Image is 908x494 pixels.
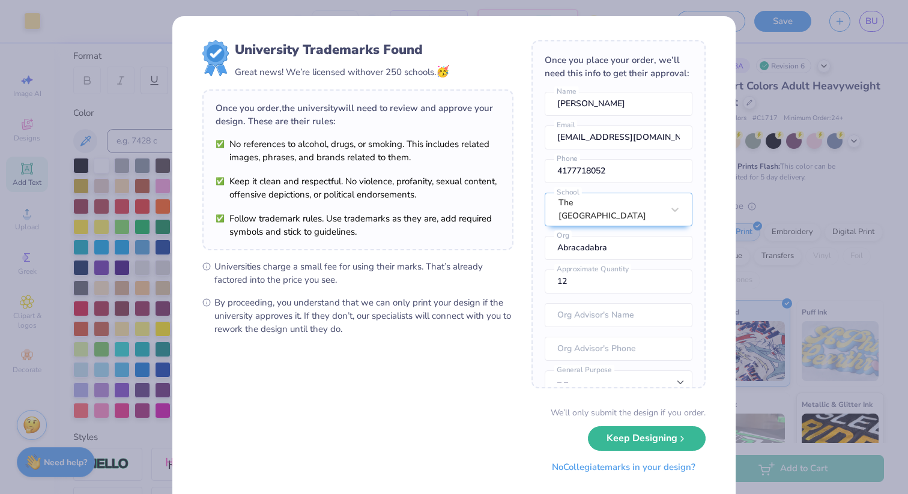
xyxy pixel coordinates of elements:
span: 🥳 [436,64,449,79]
li: Keep it clean and respectful. No violence, profanity, sexual content, offensive depictions, or po... [216,175,500,201]
div: Once you place your order, we’ll need this info to get their approval: [545,53,692,80]
div: Once you order, the university will need to review and approve your design. These are their rules: [216,101,500,128]
input: Org Advisor's Phone [545,337,692,361]
div: Great news! We’re licensed with over 250 schools. [235,64,449,80]
input: Org Advisor's Name [545,303,692,327]
div: We’ll only submit the design if you order. [551,406,706,419]
input: Name [545,92,692,116]
input: Phone [545,159,692,183]
img: license-marks-badge.png [202,40,229,76]
li: Follow trademark rules. Use trademarks as they are, add required symbols and stick to guidelines. [216,212,500,238]
input: Email [545,125,692,149]
button: NoCollegiatemarks in your design? [542,455,706,480]
div: The [GEOGRAPHIC_DATA] [558,196,663,223]
button: Keep Designing [588,426,706,451]
span: Universities charge a small fee for using their marks. That’s already factored into the price you... [214,260,513,286]
div: University Trademarks Found [235,40,449,59]
input: Approximate Quantity [545,270,692,294]
span: By proceeding, you understand that we can only print your design if the university approves it. I... [214,296,513,336]
li: No references to alcohol, drugs, or smoking. This includes related images, phrases, and brands re... [216,137,500,164]
input: Org [545,236,692,260]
